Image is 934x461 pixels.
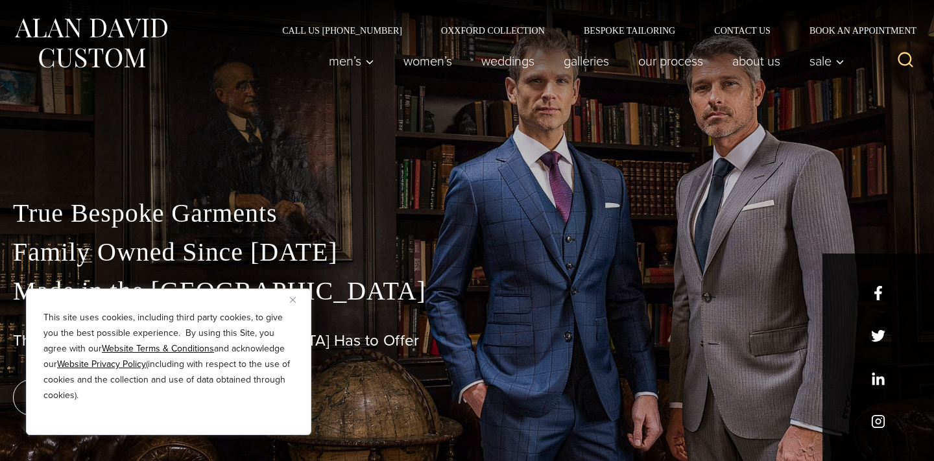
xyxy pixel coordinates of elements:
p: This site uses cookies, including third party cookies, to give you the best possible experience. ... [43,310,294,403]
a: Call Us [PHONE_NUMBER] [263,26,422,35]
a: Galleries [549,48,624,74]
span: Men’s [329,54,374,67]
a: weddings [467,48,549,74]
h1: The Best Custom Suits [GEOGRAPHIC_DATA] Has to Offer [13,331,921,350]
img: Alan David Custom [13,14,169,72]
nav: Secondary Navigation [263,26,921,35]
a: book an appointment [13,379,195,416]
a: Oxxford Collection [422,26,564,35]
a: Our Process [624,48,718,74]
button: Close [290,292,305,307]
p: True Bespoke Garments Family Owned Since [DATE] Made in the [GEOGRAPHIC_DATA] [13,194,921,311]
a: Website Terms & Conditions [102,342,214,355]
a: Contact Us [695,26,790,35]
a: Bespoke Tailoring [564,26,695,35]
img: Close [290,297,296,303]
nav: Primary Navigation [315,48,852,74]
button: View Search Form [890,45,921,77]
a: Book an Appointment [790,26,921,35]
a: Women’s [389,48,467,74]
a: Website Privacy Policy [57,357,146,371]
span: Sale [809,54,844,67]
a: About Us [718,48,795,74]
